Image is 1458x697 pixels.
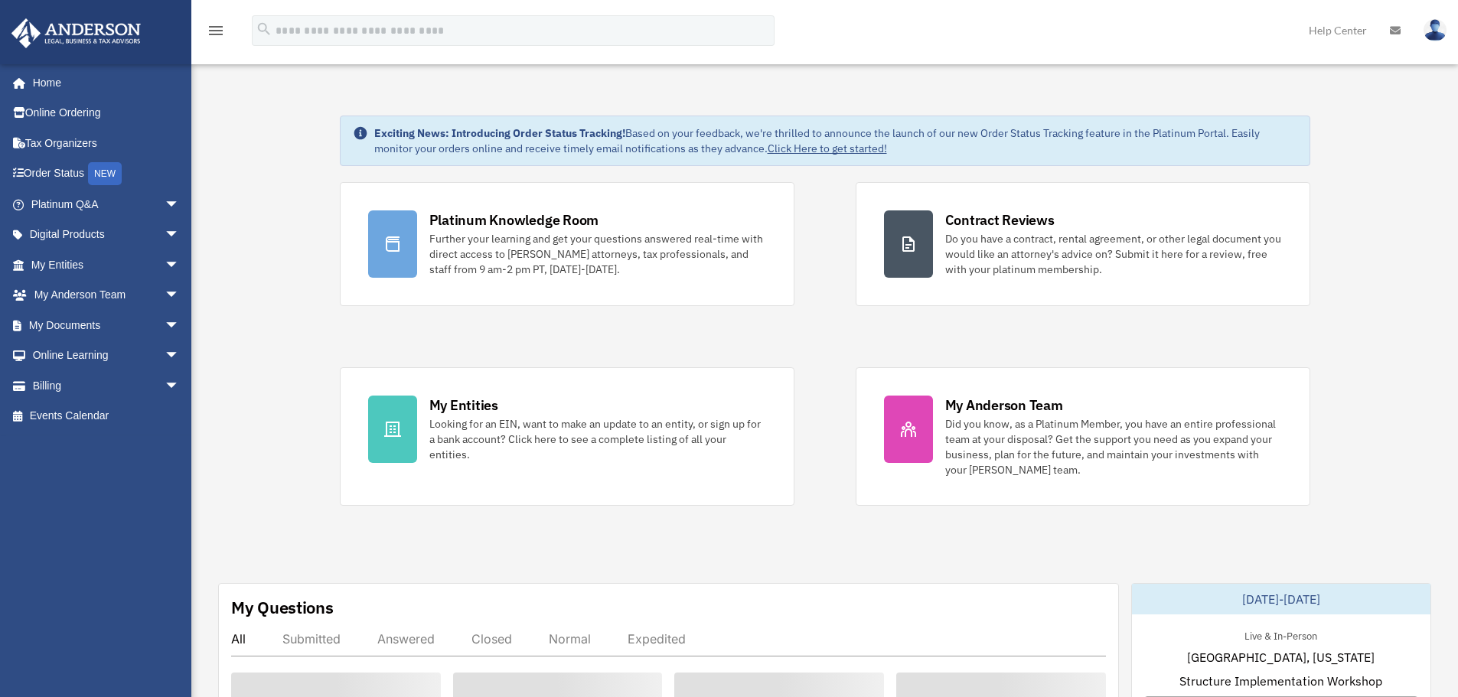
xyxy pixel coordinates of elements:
img: User Pic [1424,19,1447,41]
a: Contract Reviews Do you have a contract, rental agreement, or other legal document you would like... [856,182,1310,306]
img: Anderson Advisors Platinum Portal [7,18,145,48]
a: Tax Organizers [11,128,203,158]
a: My Documentsarrow_drop_down [11,310,203,340]
div: Further your learning and get your questions answered real-time with direct access to [PERSON_NAM... [429,231,766,277]
span: arrow_drop_down [165,249,195,281]
a: Home [11,67,195,98]
div: Closed [471,631,512,647]
div: Looking for an EIN, want to make an update to an entity, or sign up for a bank account? Click her... [429,416,766,462]
div: Expedited [628,631,686,647]
i: menu [207,21,225,40]
div: My Anderson Team [945,396,1063,415]
span: arrow_drop_down [165,280,195,311]
div: Platinum Knowledge Room [429,210,599,230]
a: Online Ordering [11,98,203,129]
a: My Anderson Team Did you know, as a Platinum Member, you have an entire professional team at your... [856,367,1310,506]
div: [DATE]-[DATE] [1132,584,1430,614]
div: My Entities [429,396,498,415]
a: Order StatusNEW [11,158,203,190]
a: My Entities Looking for an EIN, want to make an update to an entity, or sign up for a bank accoun... [340,367,794,506]
a: menu [207,27,225,40]
i: search [256,21,272,37]
div: Did you know, as a Platinum Member, you have an entire professional team at your disposal? Get th... [945,416,1282,477]
div: Contract Reviews [945,210,1055,230]
a: Billingarrow_drop_down [11,370,203,401]
span: arrow_drop_down [165,340,195,372]
div: Answered [377,631,435,647]
a: Digital Productsarrow_drop_down [11,220,203,250]
span: arrow_drop_down [165,310,195,341]
span: arrow_drop_down [165,189,195,220]
strong: Exciting News: Introducing Order Status Tracking! [374,126,625,140]
div: NEW [88,162,122,185]
span: [GEOGRAPHIC_DATA], [US_STATE] [1187,648,1375,666]
span: arrow_drop_down [165,370,195,402]
a: My Entitiesarrow_drop_down [11,249,203,280]
a: Click Here to get started! [768,142,887,155]
a: Online Learningarrow_drop_down [11,340,203,371]
div: Do you have a contract, rental agreement, or other legal document you would like an attorney's ad... [945,231,1282,277]
div: Normal [549,631,591,647]
div: Based on your feedback, we're thrilled to announce the launch of our new Order Status Tracking fe... [374,125,1297,156]
a: Platinum Q&Aarrow_drop_down [11,189,203,220]
a: Platinum Knowledge Room Further your learning and get your questions answered real-time with dire... [340,182,794,306]
span: Structure Implementation Workshop [1179,672,1382,690]
div: My Questions [231,596,334,619]
div: All [231,631,246,647]
div: Live & In-Person [1232,627,1329,643]
a: Events Calendar [11,401,203,432]
span: arrow_drop_down [165,220,195,251]
a: My Anderson Teamarrow_drop_down [11,280,203,311]
div: Submitted [282,631,341,647]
